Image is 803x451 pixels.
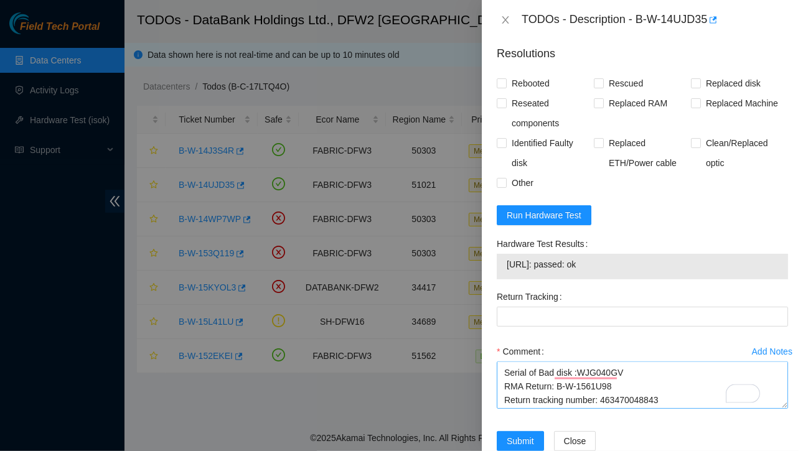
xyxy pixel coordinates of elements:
[497,431,544,451] button: Submit
[500,15,510,25] span: close
[554,431,596,451] button: Close
[497,14,514,26] button: Close
[507,208,581,222] span: Run Hardware Test
[497,234,593,254] label: Hardware Test Results
[497,307,788,327] input: Return Tracking
[497,287,567,307] label: Return Tracking
[604,93,672,113] span: Replaced RAM
[507,434,534,448] span: Submit
[604,73,648,93] span: Rescued
[701,93,783,113] span: Replaced Machine
[507,133,594,173] span: Identified Faulty disk
[522,10,788,30] div: TODOs - Description - B-W-14UJD35
[507,73,555,93] span: Rebooted
[701,73,766,93] span: Replaced disk
[507,258,778,271] span: [URL]: passed: ok
[497,361,788,409] textarea: To enrich screen reader interactions, please activate Accessibility in Grammarly extension settings
[604,133,691,173] span: Replaced ETH/Power cable
[497,35,788,62] p: Resolutions
[497,342,549,361] label: Comment
[701,133,788,173] span: Clean/Replaced optic
[564,434,586,448] span: Close
[507,173,538,193] span: Other
[497,205,591,225] button: Run Hardware Test
[752,347,792,356] div: Add Notes
[751,342,793,361] button: Add Notes
[507,93,594,133] span: Reseated components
